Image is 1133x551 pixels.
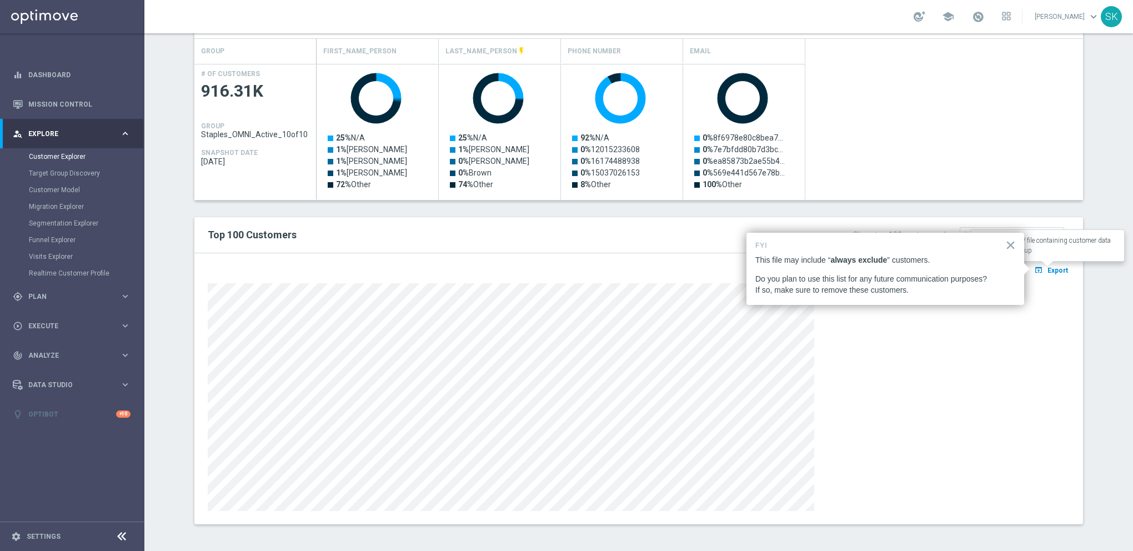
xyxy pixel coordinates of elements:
button: Close [1005,236,1016,254]
tspan: 0% [580,145,591,154]
h4: FIRST_NAME_PERSON [323,42,397,61]
i: This attribute is updated in realtime [517,47,526,56]
tspan: 25% [458,133,473,142]
span: Export [1047,267,1068,274]
tspan: 0% [458,168,469,177]
h4: GROUP [201,122,224,130]
i: person_search [13,129,23,139]
a: Segmentation Explorer [29,219,116,228]
a: Customer Model [29,186,116,194]
a: Dashboard [28,60,131,89]
text: N/A [458,133,487,142]
tspan: 0% [703,157,713,166]
text: [PERSON_NAME] [458,157,529,166]
div: Visits Explorer [29,248,143,265]
div: Realtime Customer Profile [29,265,143,282]
div: Customer Explorer [29,148,143,165]
text: Other [458,180,493,189]
tspan: 1% [336,168,347,177]
a: Target Group Discovery [29,169,116,178]
i: keyboard_arrow_right [120,128,131,139]
text: Other [703,180,742,189]
tspan: 8% [580,180,591,189]
span: Staples_OMNI_Active_10of10 [201,130,310,139]
button: lightbulb Optibot +10 [12,410,131,419]
text: [PERSON_NAME] [336,168,407,177]
button: Data Studio keyboard_arrow_right [12,380,131,389]
div: Mission Control [13,89,131,119]
i: lightbulb [13,409,23,419]
div: Plan [13,292,120,302]
a: [PERSON_NAME]keyboard_arrow_down [1034,8,1101,25]
button: gps_fixed Plan keyboard_arrow_right [12,292,131,301]
tspan: 25% [336,133,351,142]
div: +10 [116,410,131,418]
tspan: 0% [458,157,469,166]
tspan: 0% [703,133,713,142]
tspan: 72% [336,180,351,189]
div: Press SPACE to select this row. [317,64,805,200]
text: ea85873b2ae55b4… [703,157,785,166]
i: gps_fixed [13,292,23,302]
i: keyboard_arrow_right [120,291,131,302]
button: person_search Explore keyboard_arrow_right [12,129,131,138]
text: 15037026153 [580,168,640,177]
tspan: 100% [703,180,722,189]
i: equalizer [13,70,23,80]
h4: GROUP [201,42,224,61]
i: keyboard_arrow_right [120,320,131,331]
text: 569e441d567e78b… [703,168,785,177]
button: play_circle_outline Execute keyboard_arrow_right [12,322,131,330]
a: Realtime Customer Profile [29,269,116,278]
button: track_changes Analyze keyboard_arrow_right [12,351,131,360]
i: track_changes [13,350,23,360]
span: Execute [28,323,120,329]
span: school [942,11,954,23]
i: settings [11,532,21,542]
span: Analyze [28,352,120,359]
a: Settings [27,533,61,540]
i: keyboard_arrow_right [120,350,131,360]
span: 2025-08-19 [201,157,310,166]
a: Funnel Explorer [29,236,116,244]
div: Funnel Explorer [29,232,143,248]
div: Analyze [13,350,120,360]
p: If so, make sure to remove these customers. [755,285,1015,296]
tspan: 74% [458,180,473,189]
h4: Phone Number [568,42,621,61]
text: 7e7bfdd80b7d3bc… [703,145,783,154]
p: This file may include “ [755,256,830,264]
text: 16174488938 [580,157,640,166]
text: 12015233608 [580,145,640,154]
div: Data Studio [13,380,120,390]
span: 916.31K [201,81,310,102]
button: equalizer Dashboard [12,71,131,79]
text: 8f6978e80c8bea7… [703,133,783,142]
button: open_in_browser Export [1032,263,1070,277]
a: Optibot [28,399,116,429]
a: Mission Control [28,89,131,119]
i: play_circle_outline [13,321,23,331]
p: Do you plan to use this list for any future communication purposes? [755,274,1015,285]
span: Data Studio [28,382,120,388]
button: Mission Control [12,100,131,109]
a: Migration Explorer [29,202,116,211]
div: Explore [13,129,120,139]
div: Customer Model [29,182,143,198]
p: ” customers. [887,256,930,264]
h2: Top 100 Customers [208,228,704,242]
a: Visits Explorer [29,252,116,261]
span: Plan [28,293,120,300]
div: Migration Explorer [29,198,143,215]
h4: SNAPSHOT DATE [201,149,258,157]
text: Other [580,180,611,189]
tspan: 0% [703,145,713,154]
i: open_in_browser [1034,266,1046,274]
span: keyboard_arrow_down [1087,11,1100,23]
i: keyboard_arrow_right [120,379,131,390]
tspan: 0% [703,168,713,177]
